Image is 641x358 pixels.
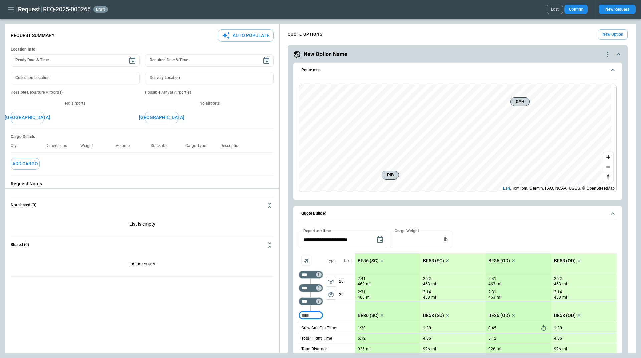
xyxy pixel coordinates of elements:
p: mi [497,281,501,287]
button: New Option [598,29,628,40]
p: List is empty [11,253,274,276]
p: 0:45 [488,326,496,331]
p: 463 [488,295,495,300]
p: Dimensions [46,143,72,148]
p: Taxi [343,258,351,264]
button: Lost [547,5,563,14]
span: Aircraft selection [301,256,311,266]
div: Too short [299,311,323,319]
button: Zoom in [603,152,613,162]
h6: Location Info [11,47,274,52]
p: 926 [554,347,561,352]
p: 5:12 [488,336,496,341]
div: , TomTom, Garmin, FAO, NOAA, USGS, © OpenStreetMap [503,185,615,192]
p: 4:36 [554,336,562,341]
p: 463 [554,295,561,300]
p: mi [431,346,436,352]
label: Departure time [303,228,331,233]
p: 463 [488,281,495,287]
p: lb [444,237,448,242]
button: Quote Builder [299,206,617,221]
button: Reset [539,323,549,333]
p: mi [366,346,371,352]
p: 20 [339,275,355,288]
button: [GEOGRAPHIC_DATA] [11,112,44,123]
p: 2:22 [554,276,562,281]
span: PIB [385,172,396,178]
div: Not shared (0) [11,253,274,276]
p: 2:41 [488,276,496,281]
p: 926 [488,347,495,352]
p: mi [431,295,436,300]
p: mi [497,295,501,300]
p: BE58 (SC) [423,313,444,318]
p: BE36 (SC) [358,313,379,318]
div: Not found [299,271,323,279]
span: draft [95,7,106,12]
a: Esri [503,186,510,191]
button: New Request [599,5,636,14]
h4: QUOTE OPTIONS [288,33,323,36]
button: Shared (0) [11,237,274,253]
span: Type of sector [326,277,336,287]
p: 2:31 [358,290,366,295]
p: BE58 (OD) [554,313,576,318]
button: Zoom out [603,162,613,172]
p: Qty [11,143,22,148]
p: mi [366,295,371,300]
p: Weight [80,143,98,148]
p: Request Summary [11,33,55,38]
button: New Option Namequote-option-actions [293,50,622,58]
p: mi [497,346,501,352]
p: No airports [11,101,140,106]
p: 463 [423,281,430,287]
p: No airports [145,101,274,106]
button: Not shared (0) [11,197,274,213]
button: Route map [299,63,617,78]
p: mi [562,281,567,287]
label: Cargo Weight [395,228,419,233]
p: Possible Departure Airport(s) [11,90,140,95]
p: 2:41 [358,276,366,281]
button: Auto Populate [218,29,274,42]
p: 2:22 [423,276,431,281]
p: Description [220,143,246,148]
p: 4:36 [423,336,431,341]
button: Choose date, selected date is Sep 5, 2025 [373,233,387,246]
p: mi [562,346,567,352]
button: Choose date [260,54,273,67]
p: Total Flight Time [301,336,332,341]
h6: Shared (0) [11,243,29,247]
p: BE58 (SC) [423,258,444,264]
h2: REQ-2025-000266 [43,5,91,13]
p: BE36 (SC) [358,258,379,264]
p: Volume [116,143,135,148]
p: Possible Arrival Airport(s) [145,90,274,95]
p: 1:30 [358,326,366,331]
p: 463 [423,295,430,300]
p: 1:30 [554,326,562,331]
p: 20 [339,288,355,301]
p: 5:12 [358,336,366,341]
h6: Quote Builder [301,211,326,216]
button: left aligned [326,290,336,300]
p: 2:31 [488,290,496,295]
span: Type of sector [326,290,336,300]
p: Cargo Type [185,143,211,148]
p: Request Notes [11,181,274,187]
p: 463 [358,281,365,287]
p: mi [431,281,436,287]
div: quote-option-actions [604,50,612,58]
p: 2:14 [554,290,562,295]
h5: New Option Name [304,51,347,58]
button: Reset bearing to north [603,172,613,182]
h1: Request [18,5,40,13]
p: BE36 (OD) [488,258,510,264]
h6: Route map [301,68,321,72]
p: Type [327,258,335,264]
p: mi [366,281,371,287]
p: 2:14 [423,290,431,295]
p: 926 [423,347,430,352]
p: mi [562,295,567,300]
button: Confirm [564,5,588,14]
